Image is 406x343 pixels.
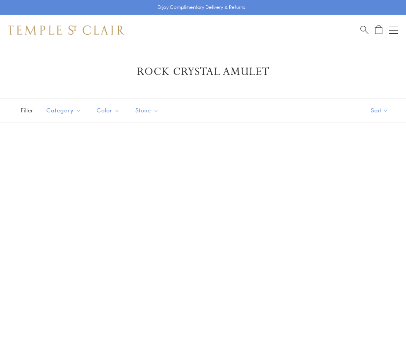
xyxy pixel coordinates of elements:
[8,25,125,35] img: Temple St. Clair
[43,105,87,115] span: Category
[41,102,87,119] button: Category
[389,25,398,35] button: Open navigation
[157,3,245,11] p: Enjoy Complimentary Delivery & Returns
[93,105,126,115] span: Color
[353,98,406,122] button: Show sort by
[360,25,368,35] a: Search
[91,102,126,119] button: Color
[131,105,165,115] span: Stone
[19,65,387,79] h1: Rock Crystal Amulet
[130,102,165,119] button: Stone
[375,25,382,35] a: Open Shopping Bag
